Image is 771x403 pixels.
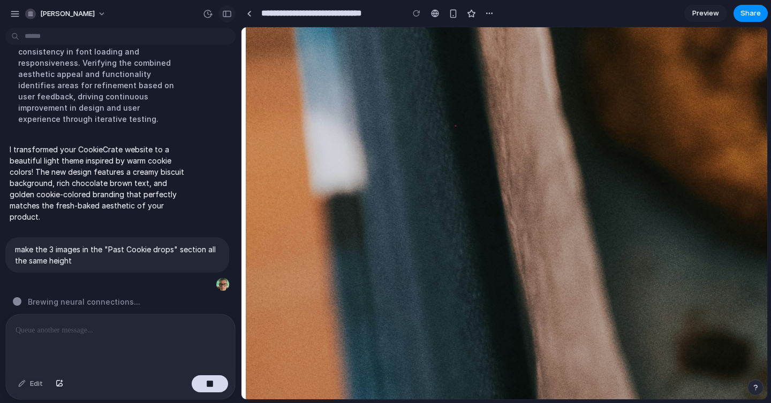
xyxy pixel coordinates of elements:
[28,296,140,307] span: Brewing neural connections ...
[21,5,111,22] button: [PERSON_NAME]
[740,8,761,19] span: Share
[734,5,768,22] button: Share
[15,244,220,266] p: make the 3 images in the "Past Cookie drops" section all the same height
[10,144,188,222] p: I transformed your CookieCrate website to a beautiful light theme inspired by warm cookie colors!...
[692,8,719,19] span: Preview
[684,5,727,22] a: Preview
[40,9,95,19] span: [PERSON_NAME]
